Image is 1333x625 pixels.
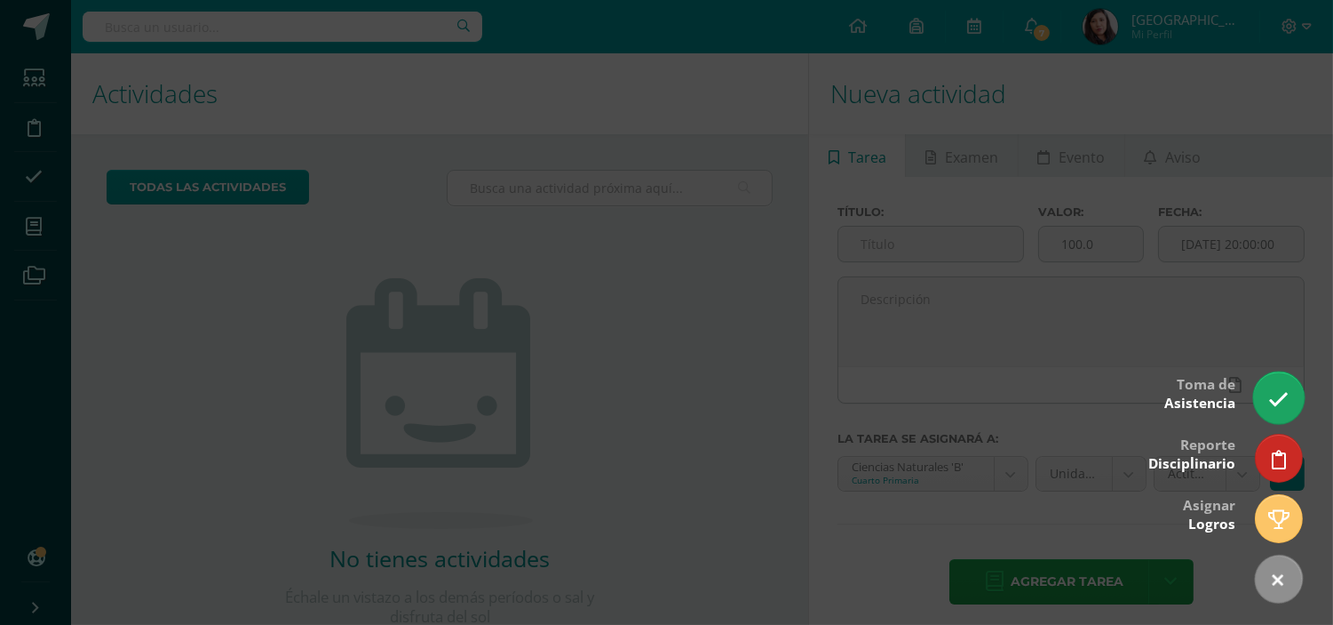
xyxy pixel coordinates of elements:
span: Asistencia [1164,394,1235,413]
span: Disciplinario [1148,454,1235,473]
div: Asignar [1183,485,1235,542]
div: Toma de [1164,364,1235,421]
div: Reporte [1148,424,1235,482]
span: Logros [1188,515,1235,533]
